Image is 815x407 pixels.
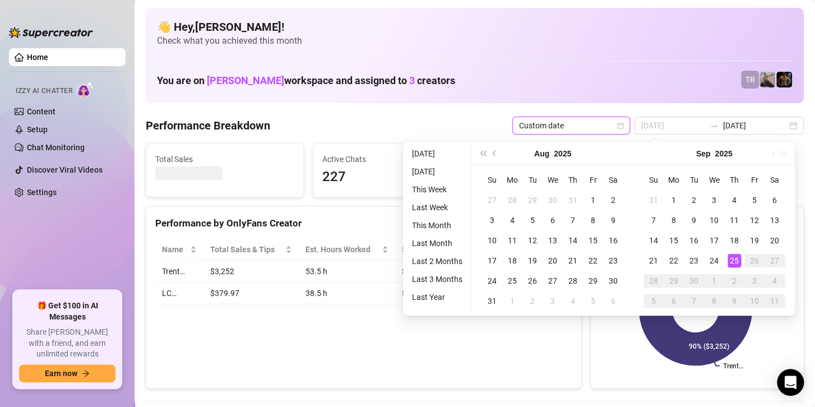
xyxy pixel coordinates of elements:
div: 28 [647,274,660,288]
td: 2025-09-15 [664,230,684,251]
td: 2025-09-21 [643,251,664,271]
th: Mo [664,170,684,190]
td: 2025-08-01 [583,190,603,210]
div: 12 [748,214,761,227]
td: 2025-08-19 [522,251,543,271]
td: 2025-09-29 [664,271,684,291]
div: 2 [606,193,620,207]
div: 29 [526,193,539,207]
div: 6 [606,294,620,308]
div: 26 [526,274,539,288]
button: Last year (Control + left) [476,142,489,165]
th: Sales / Hour [395,239,468,261]
td: 2025-09-08 [664,210,684,230]
input: Start date [641,119,705,132]
div: 20 [546,254,559,267]
div: Open Intercom Messenger [777,369,804,396]
td: 2025-09-06 [765,190,785,210]
div: 13 [546,234,559,247]
a: Settings [27,188,57,197]
td: 2025-10-11 [765,291,785,311]
div: 3 [707,193,721,207]
div: 19 [526,254,539,267]
div: 10 [485,234,499,247]
td: 2025-10-04 [765,271,785,291]
td: 2025-10-05 [643,291,664,311]
div: 18 [506,254,519,267]
th: Sa [765,170,785,190]
button: Choose a month [534,142,549,165]
div: 17 [485,254,499,267]
div: 10 [748,294,761,308]
span: Share [PERSON_NAME] with a friend, and earn unlimited rewards [19,327,115,360]
td: 2025-10-07 [684,291,704,311]
span: Total Sales [155,153,294,165]
button: Choose a month [696,142,711,165]
td: 2025-08-06 [543,210,563,230]
div: 21 [566,254,580,267]
td: 2025-09-12 [744,210,765,230]
td: 2025-08-22 [583,251,603,271]
div: 20 [768,234,781,247]
td: 53.5 h [299,261,395,283]
div: 3 [748,274,761,288]
div: 11 [506,234,519,247]
span: swap-right [710,121,719,130]
div: 22 [667,254,680,267]
td: 2025-08-30 [603,271,623,291]
img: AI Chatter [77,81,94,98]
td: 2025-10-08 [704,291,724,311]
div: 25 [506,274,519,288]
span: calendar [617,122,624,129]
th: Total Sales & Tips [203,239,299,261]
th: Fr [583,170,603,190]
td: 2025-07-30 [543,190,563,210]
span: 🎁 Get $100 in AI Messages [19,300,115,322]
th: Su [643,170,664,190]
td: 2025-08-23 [603,251,623,271]
td: 2025-09-13 [765,210,785,230]
td: 2025-09-01 [664,190,684,210]
th: Sa [603,170,623,190]
th: Th [724,170,744,190]
td: 2025-08-04 [502,210,522,230]
th: Su [482,170,502,190]
div: 17 [707,234,721,247]
div: 4 [768,274,781,288]
td: 2025-09-19 [744,230,765,251]
div: 11 [728,214,741,227]
td: 2025-09-18 [724,230,744,251]
td: 2025-07-28 [502,190,522,210]
span: Custom date [519,117,623,134]
td: 2025-10-09 [724,291,744,311]
span: 3 [409,75,415,86]
div: 30 [606,274,620,288]
div: 4 [566,294,580,308]
div: 4 [506,214,519,227]
div: 1 [586,193,600,207]
li: Last 3 Months [407,272,467,286]
span: arrow-right [82,369,90,377]
td: 2025-09-02 [522,291,543,311]
div: 15 [667,234,680,247]
th: Tu [522,170,543,190]
span: 227 [322,166,461,188]
td: 2025-09-20 [765,230,785,251]
td: 2025-09-24 [704,251,724,271]
img: Trent [776,72,792,87]
td: 2025-08-12 [522,230,543,251]
td: 2025-08-14 [563,230,583,251]
div: 29 [586,274,600,288]
td: 2025-09-03 [543,291,563,311]
li: Last Month [407,237,467,250]
a: Chat Monitoring [27,143,85,152]
td: 2025-09-14 [643,230,664,251]
div: Est. Hours Worked [305,243,379,256]
div: 27 [546,274,559,288]
div: 8 [707,294,721,308]
div: 16 [687,234,701,247]
div: 22 [586,254,600,267]
li: [DATE] [407,147,467,160]
span: TR [745,73,755,86]
div: 5 [526,214,539,227]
